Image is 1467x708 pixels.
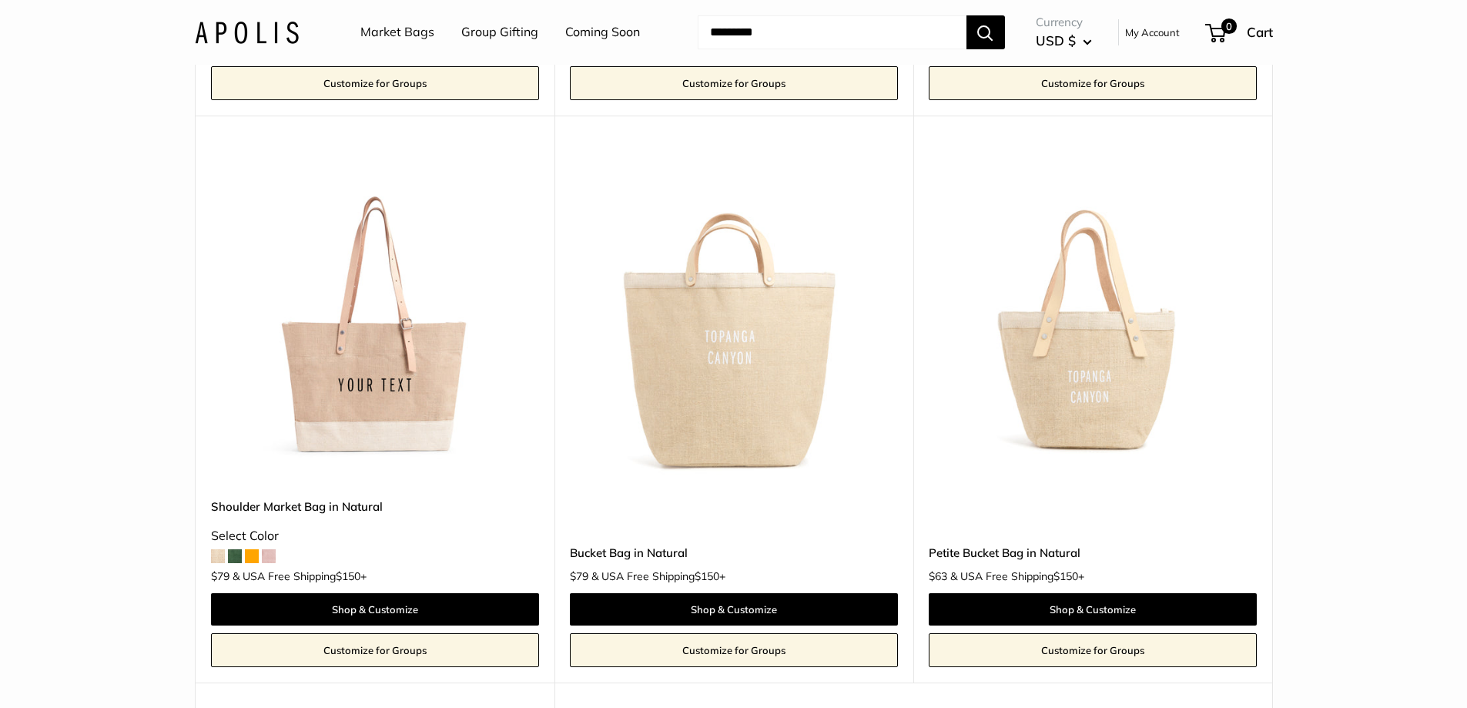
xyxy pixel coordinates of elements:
a: Petite Bucket Bag in Natural [929,544,1257,562]
a: Customize for Groups [929,66,1257,100]
a: Customize for Groups [570,66,898,100]
a: My Account [1125,23,1180,42]
a: Shoulder Market Bag in Natural [211,498,539,515]
a: Shop & Customize [570,593,898,626]
img: Apolis [195,21,299,43]
span: & USA Free Shipping + [591,571,725,582]
a: Customize for Groups [929,633,1257,667]
a: Bucket Bag in NaturalBucket Bag in Natural [570,154,898,482]
a: Customize for Groups [211,633,539,667]
a: Market Bags [360,21,434,44]
span: Currency [1036,12,1092,33]
span: $150 [1053,569,1078,583]
span: & USA Free Shipping + [950,571,1084,582]
a: Petite Bucket Bag in NaturalPetite Bucket Bag in Natural [929,154,1257,482]
div: Select Color [211,525,539,548]
img: Bucket Bag in Natural [570,154,898,482]
span: Cart [1247,24,1273,40]
a: Shoulder Market Bag in NaturalShoulder Market Bag in Natural [211,154,539,482]
span: $79 [211,569,229,583]
img: Petite Bucket Bag in Natural [929,154,1257,482]
a: Customize for Groups [570,633,898,667]
span: $63 [929,569,947,583]
span: & USA Free Shipping + [233,571,367,582]
button: USD $ [1036,29,1092,53]
a: Group Gifting [461,21,538,44]
span: 0 [1221,18,1236,34]
a: Shop & Customize [929,593,1257,626]
span: USD $ [1036,32,1076,49]
a: Bucket Bag in Natural [570,544,898,562]
span: $150 [336,569,360,583]
button: Search [966,15,1005,49]
a: 0 Cart [1207,20,1273,45]
a: Shop & Customize [211,593,539,626]
a: Coming Soon [565,21,640,44]
input: Search... [698,15,966,49]
a: Customize for Groups [211,66,539,100]
img: Shoulder Market Bag in Natural [211,154,539,482]
span: $79 [570,569,588,583]
span: $150 [695,569,719,583]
